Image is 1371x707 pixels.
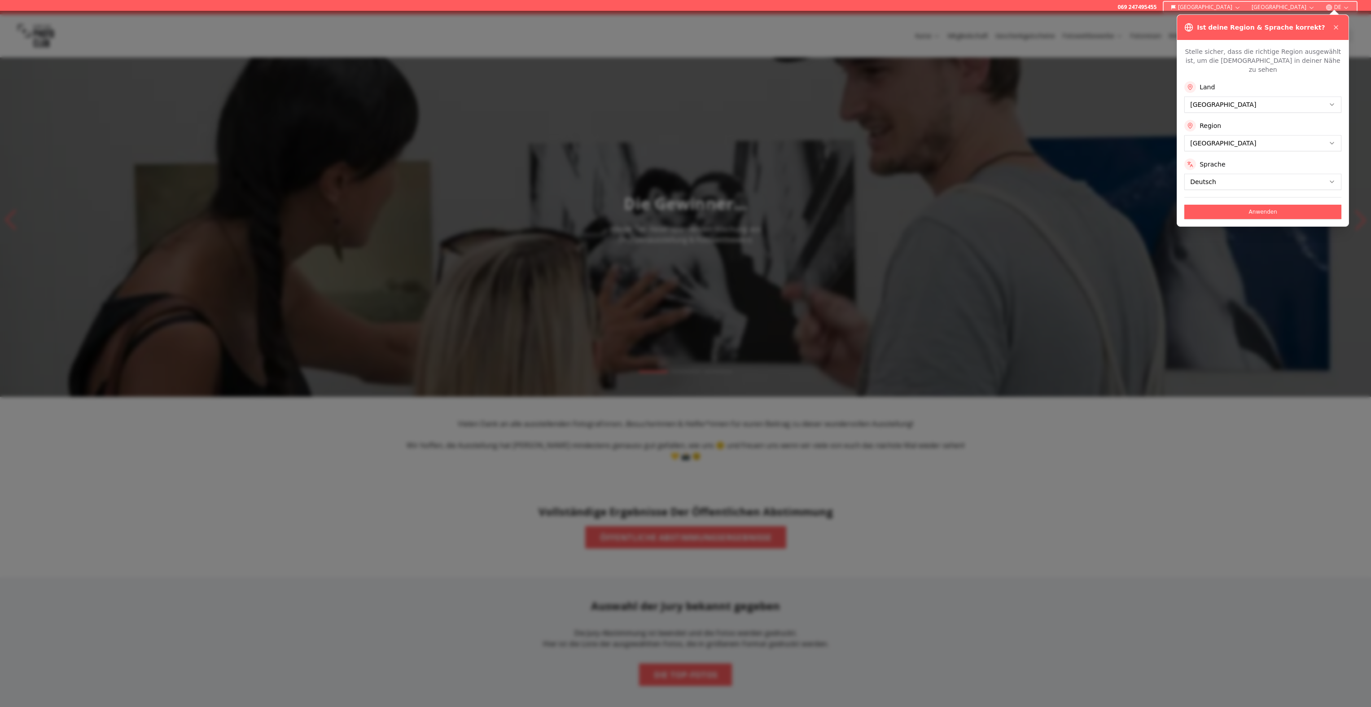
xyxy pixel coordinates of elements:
button: Anwenden [1184,205,1341,219]
p: Stelle sicher, dass die richtige Region ausgewählt ist, um die [DEMOGRAPHIC_DATA] in deiner Nähe ... [1184,47,1341,74]
button: DE [1322,2,1353,13]
label: Region [1200,121,1221,130]
h3: Ist deine Region & Sprache korrekt? [1197,23,1325,32]
button: [GEOGRAPHIC_DATA] [1167,2,1245,13]
button: [GEOGRAPHIC_DATA] [1248,2,1318,13]
label: Land [1200,83,1215,92]
label: Sprache [1200,160,1225,169]
a: 069 247495455 [1117,4,1156,11]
